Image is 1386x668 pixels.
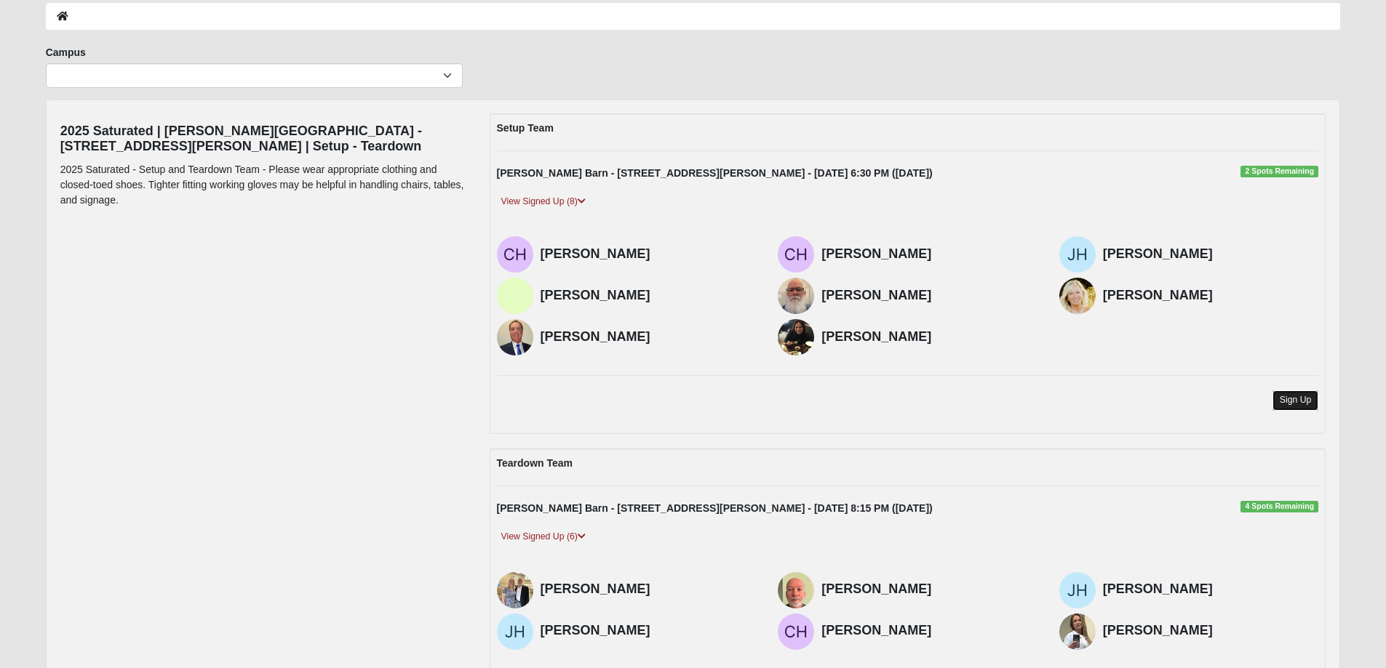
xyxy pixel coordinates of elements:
[1103,623,1319,639] h4: [PERSON_NAME]
[541,623,757,639] h4: [PERSON_NAME]
[778,319,814,355] img: Kambriah Gillmore
[1103,246,1319,262] h4: [PERSON_NAME]
[821,623,1037,639] h4: [PERSON_NAME]
[541,582,757,597] h4: [PERSON_NAME]
[778,572,814,608] img: David McInnes
[1059,278,1096,314] img: Renee Carrow
[1273,390,1319,410] a: Sign Up
[1240,501,1318,512] span: 4 Spots Remaining
[541,246,757,262] h4: [PERSON_NAME]
[497,319,533,355] img: Todd Lavenbarg
[1059,613,1096,650] img: Missy Wilson
[778,613,814,650] img: Chase Hansen
[497,194,590,209] a: View Signed Up (8)
[541,329,757,345] h4: [PERSON_NAME]
[1240,166,1318,177] span: 2 Spots Remaining
[60,162,468,208] p: 2025 Saturated - Setup and Teardown Team - Please wear appropriate clothing and closed-toed shoes...
[821,329,1037,345] h4: [PERSON_NAME]
[497,278,533,314] img: Larry Weeks
[778,236,814,273] img: Colby Hollingsworth
[46,45,86,60] label: Campus
[821,288,1037,304] h4: [PERSON_NAME]
[497,572,533,608] img: Angie McInnes
[1103,288,1319,304] h4: [PERSON_NAME]
[497,529,590,544] a: View Signed Up (6)
[1059,572,1096,608] img: Jessica Hayford
[1103,582,1319,597] h4: [PERSON_NAME]
[821,246,1037,262] h4: [PERSON_NAME]
[497,613,533,650] img: Jennifer Hansen
[497,236,533,273] img: Chase Hansen
[497,167,933,179] strong: [PERSON_NAME] Barn - [STREET_ADDRESS][PERSON_NAME] - [DATE] 6:30 PM ([DATE])
[778,278,814,314] img: Michael Goad
[497,122,554,134] strong: Setup Team
[60,124,468,155] h4: 2025 Saturated | [PERSON_NAME][GEOGRAPHIC_DATA] - [STREET_ADDRESS][PERSON_NAME] | Setup - Teardown
[821,582,1037,597] h4: [PERSON_NAME]
[1059,236,1096,273] img: Jennifer Hansen
[497,457,573,469] strong: Teardown Team
[541,288,757,304] h4: [PERSON_NAME]
[497,502,933,514] strong: [PERSON_NAME] Barn - [STREET_ADDRESS][PERSON_NAME] - [DATE] 8:15 PM ([DATE])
